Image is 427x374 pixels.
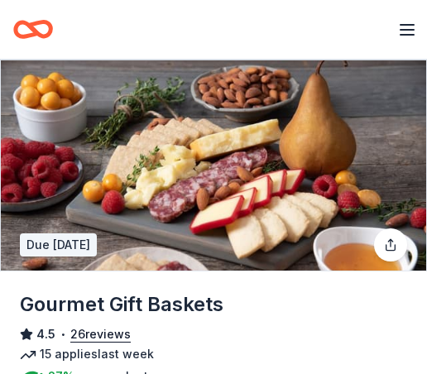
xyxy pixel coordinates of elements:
[1,60,426,271] img: Image for Gourmet Gift Baskets
[70,324,131,344] button: 26reviews
[36,324,55,344] span: 4.5
[13,10,53,49] a: Home
[20,233,97,257] div: Due [DATE]
[20,291,223,318] h1: Gourmet Gift Baskets
[60,328,66,341] span: •
[20,344,407,364] div: 15 applies last week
